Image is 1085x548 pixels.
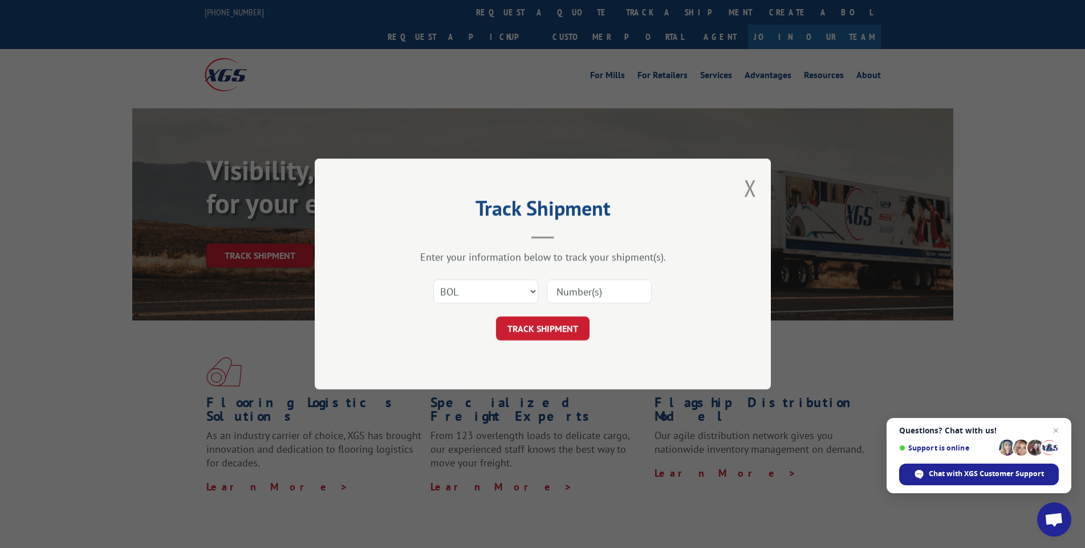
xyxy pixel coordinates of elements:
[372,200,714,222] h2: Track Shipment
[372,250,714,263] div: Enter your information below to track your shipment(s).
[547,279,652,303] input: Number(s)
[496,316,590,340] button: TRACK SHIPMENT
[1037,502,1071,537] a: Open chat
[899,444,995,452] span: Support is online
[929,469,1044,479] span: Chat with XGS Customer Support
[744,173,757,203] button: Close modal
[899,426,1059,435] span: Questions? Chat with us!
[899,464,1059,485] span: Chat with XGS Customer Support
